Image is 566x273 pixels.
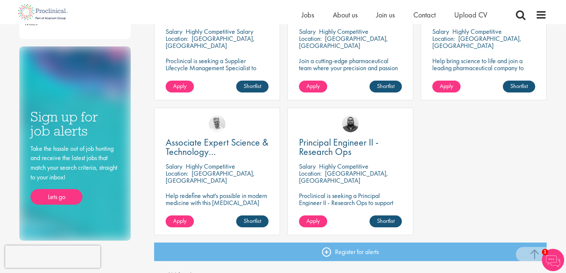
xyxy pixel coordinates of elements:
p: [GEOGRAPHIC_DATA], [GEOGRAPHIC_DATA] [299,34,388,50]
span: Salary [299,162,316,170]
span: Apply [440,82,453,90]
p: Highly Competitive [452,27,502,36]
a: About us [333,10,358,20]
span: 1 [542,249,548,255]
a: Associate Expert Science & Technology ([MEDICAL_DATA]) [166,138,269,156]
p: Highly Competitive Salary [186,27,253,36]
span: Apply [306,82,320,90]
span: Location: [166,169,188,178]
p: [GEOGRAPHIC_DATA], [GEOGRAPHIC_DATA] [166,169,255,185]
span: Salary [432,27,449,36]
a: Join us [376,10,395,20]
img: Joshua Bye [209,116,225,132]
p: Highly Competitive [319,162,368,170]
p: Proclinical is seeking a Principal Engineer II - Research Ops to support external engineering pro... [299,192,402,227]
a: Shortlist [503,81,535,92]
p: Highly Competitive [186,162,235,170]
a: Apply [299,215,327,227]
span: Location: [432,34,455,43]
a: Apply [166,81,194,92]
a: Apply [432,81,461,92]
a: Shortlist [370,81,402,92]
p: Proclinical is seeking a Supplier Lifecycle Management Specialist to support global vendor change... [166,57,269,92]
p: [GEOGRAPHIC_DATA], [GEOGRAPHIC_DATA] [166,34,255,50]
span: Apply [173,82,186,90]
span: Location: [299,34,322,43]
span: Associate Expert Science & Technology ([MEDICAL_DATA]) [166,136,269,167]
a: Apply [299,81,327,92]
div: Take the hassle out of job hunting and receive the latest jobs that match your search criteria, s... [30,144,120,205]
p: Highly Competitive [319,27,368,36]
a: Lets go [30,189,82,205]
span: Location: [166,34,188,43]
span: Apply [173,217,186,225]
span: Salary [299,27,316,36]
span: Salary [166,27,182,36]
p: [GEOGRAPHIC_DATA], [GEOGRAPHIC_DATA] [299,169,388,185]
img: Ashley Bennett [342,116,359,132]
p: Help bring science to life and join a leading pharmaceutical company to play a key role in delive... [432,57,535,92]
p: Help redefine what's possible in modern medicine with this [MEDICAL_DATA] Associate Expert Scienc... [166,192,269,213]
a: Principal Engineer II - Research Ops [299,138,402,156]
iframe: reCAPTCHA [5,246,100,268]
a: Jobs [302,10,314,20]
a: Upload CV [454,10,487,20]
p: [GEOGRAPHIC_DATA], [GEOGRAPHIC_DATA] [432,34,521,50]
img: Chatbot [542,249,564,271]
span: Miles [25,19,38,27]
a: Register for alerts [154,243,547,261]
a: Apply [166,215,194,227]
p: Join a cutting-edge pharmaceutical team where your precision and passion for quality will help sh... [299,57,402,85]
h3: Sign up for job alerts [30,110,120,138]
a: Contact [413,10,436,20]
span: Salary [166,162,182,170]
a: Shortlist [236,215,269,227]
span: Location: [299,169,322,178]
span: Apply [306,217,320,225]
a: Shortlist [370,215,402,227]
span: Principal Engineer II - Research Ops [299,136,378,158]
a: Shortlist [236,81,269,92]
